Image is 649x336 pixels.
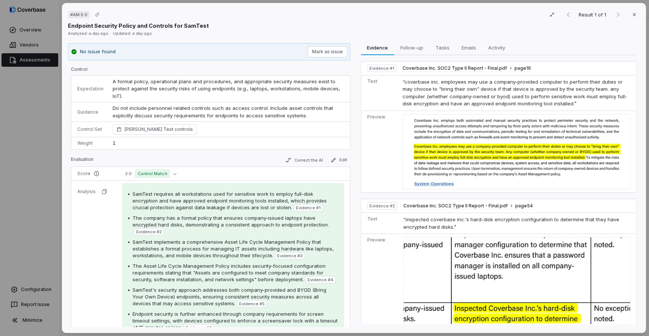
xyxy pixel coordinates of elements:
span: Tasks [432,43,452,52]
p: Evaluation [71,156,94,165]
button: 3.0Control Match [122,169,180,178]
span: Evidence # 6 [186,325,212,331]
button: Mark as issue [307,46,347,57]
p: Result 1 of 1 [579,10,608,19]
button: Coverbase Inc. SOC2 Type II Report - Final.pdfpage16 [403,65,531,72]
span: Evidence # 2 [136,229,162,235]
span: Evidence [364,43,391,52]
span: Emails [458,43,479,52]
span: The company has a formal policy that ensures company-issued laptops have encrypted hard disks, de... [133,215,329,228]
span: Coverbase Inc. SOC2 Type II Report - Final.pdf [403,65,507,71]
span: Evidence # 1 [369,65,394,71]
span: Evidence # 2 [369,203,395,209]
button: Copy link [91,8,104,21]
button: Coverbase Inc. SOC2 Type II Report - Final.pdfpage54 [403,203,533,209]
span: Control Match [135,169,170,178]
p: Endpoint Security Policy and Controls for SamTest [68,22,209,30]
p: No issue found [80,48,116,55]
span: Activity [485,43,508,52]
p: Guidance [77,109,104,115]
span: Evidence # 1 [296,205,321,211]
span: 1 [113,140,116,146]
span: page 16 [515,65,531,71]
p: Analysis [77,189,96,195]
p: Expectation [77,86,104,92]
td: Text [361,213,400,234]
td: Preview [361,111,399,192]
span: SamTest requires all workstations used for sensitive work to employ full-disk encryption and have... [133,191,327,210]
p: Score [77,171,113,177]
span: The Asset Life Cycle Management Policy includes security-focused configuration requirements stati... [133,263,326,282]
span: Evidence # 3 [277,253,303,259]
span: A formal policy, operational plans and procedures, and appropriate security measures exist to pro... [113,78,342,99]
span: “coverbase inc. employees may use a company-provided computer to perform their duties or may choo... [403,79,627,107]
span: # AM.5.0 [70,12,88,18]
td: Text [361,75,399,111]
button: Correct the AI [282,156,326,165]
img: 3c5393e7de114e48989f61996de19a4a_original.jpg_w1200.jpg [403,114,631,190]
button: Edit [327,156,350,165]
p: Control Set [77,126,104,132]
span: Follow-up [397,43,426,52]
span: SamTest implements a comprehensive Asset Life Cycle Management Policy that establishes a formal p... [133,239,334,258]
span: Analyzed: a day ago [68,31,109,36]
span: Evidence # 5 [239,301,265,307]
span: Coverbase Inc. SOC2 Type II Report - Final.pdf [403,203,508,209]
p: Control [71,66,350,75]
span: Updated: a day ago [113,31,152,36]
p: Weight [77,140,104,146]
span: page 54 [515,203,533,209]
span: “inspected coverbase inc.'s hard-disk encryption configuration to determine that they have encryp... [403,216,619,230]
span: Evidence # 4 [308,277,334,283]
p: Do not include personnel related controls such as access control. Include asset controls that exp... [113,105,344,119]
span: Endpoint security is further enhanced through company requirements for screen timeout settings, w... [133,311,338,330]
span: [PERSON_NAME] Test controls [125,126,193,133]
span: SamTest's security approach addresses both company-provided and BYOD (Bring Your Own Device) endp... [133,287,326,306]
